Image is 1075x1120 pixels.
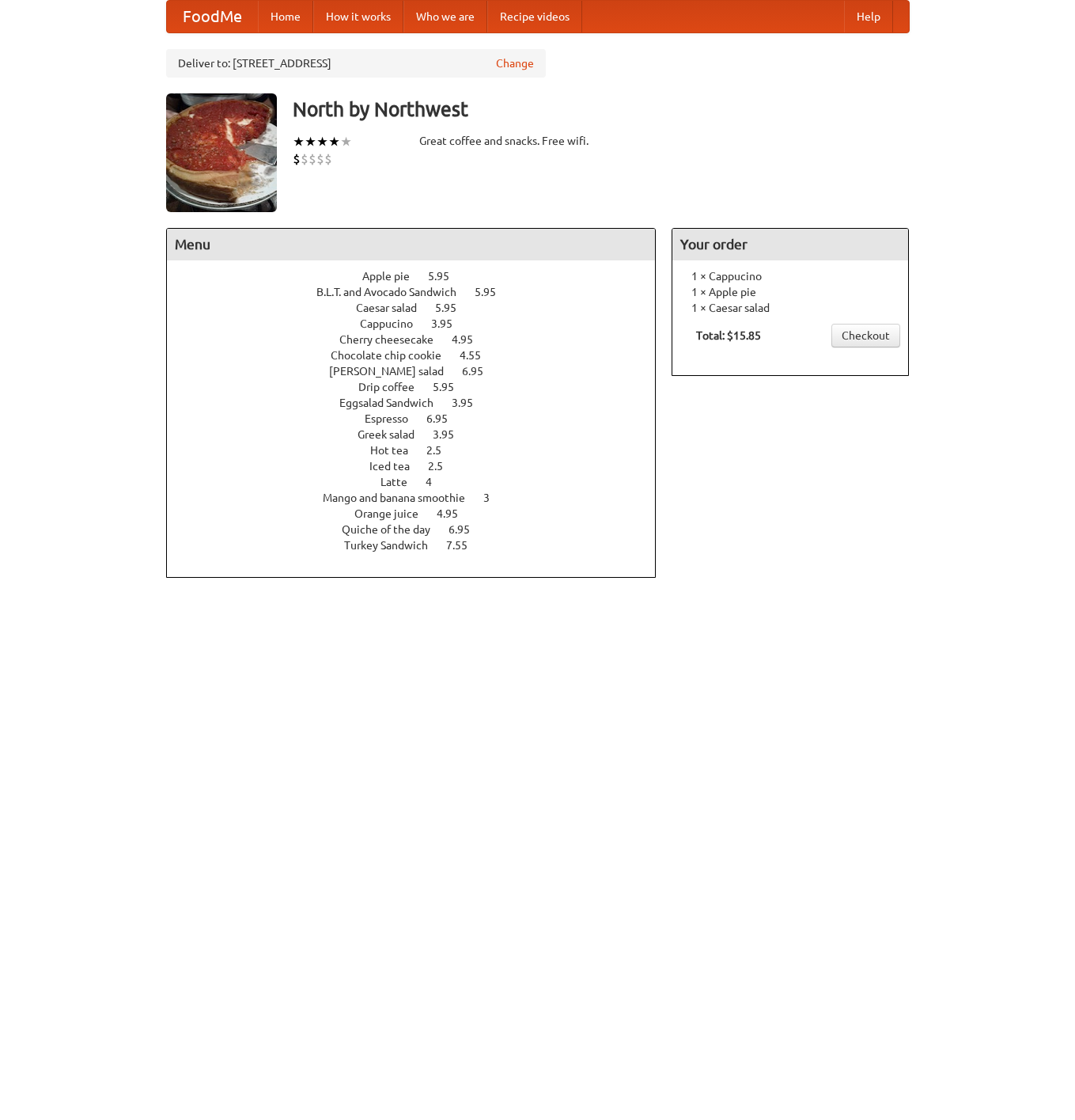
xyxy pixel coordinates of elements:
[446,539,483,552] span: 7.55
[365,412,477,425] a: Espresso 6.95
[305,133,316,150] li: ★
[403,1,487,32] a: Who we are
[428,460,459,473] span: 2.5
[293,133,305,150] li: ★
[426,444,457,457] span: 2.5
[324,150,332,168] li: $
[328,133,340,150] li: ★
[358,381,483,393] a: Drip coffee 5.95
[340,133,352,150] li: ★
[316,286,472,298] span: B.L.T. and Avocado Sandwich
[308,150,316,168] li: $
[483,492,505,504] span: 3
[462,365,499,378] span: 6.95
[452,333,489,346] span: 4.95
[316,133,328,150] li: ★
[362,270,426,283] span: Apple pie
[166,93,277,212] img: angular.jpg
[331,349,510,362] a: Chocolate chip cookie 4.55
[342,523,499,536] a: Quiche of the day 6.95
[426,476,448,488] span: 4
[433,428,470,441] span: 3.95
[301,150,308,168] li: $
[426,412,464,425] span: 6.95
[370,444,471,457] a: Hot tea 2.5
[369,460,426,473] span: Iced tea
[475,286,512,298] span: 5.95
[358,428,483,441] a: Greek salad 3.95
[496,55,534,71] a: Change
[293,150,301,168] li: $
[696,329,761,342] b: Total: $15.85
[356,302,486,314] a: Caesar salad 5.95
[452,397,489,409] span: 3.95
[354,507,434,520] span: Orange juice
[316,286,525,298] a: B.L.T. and Avocado Sandwich 5.95
[323,492,519,504] a: Mango and banana smoothie 3
[339,397,449,409] span: Eggsalad Sandwich
[844,1,893,32] a: Help
[342,523,446,536] span: Quiche of the day
[167,229,656,260] h4: Menu
[258,1,313,32] a: Home
[365,412,424,425] span: Espresso
[166,49,546,78] div: Deliver to: [STREET_ADDRESS]
[831,324,900,347] a: Checkout
[680,268,900,284] li: 1 × Cappucino
[433,381,470,393] span: 5.95
[339,333,449,346] span: Cherry cheesecake
[360,317,429,330] span: Cappucino
[356,302,433,314] span: Caesar salad
[370,444,424,457] span: Hot tea
[431,317,468,330] span: 3.95
[449,523,486,536] span: 6.95
[331,349,457,362] span: Chocolate chip cookie
[680,300,900,316] li: 1 × Caesar salad
[672,229,908,260] h4: Your order
[680,284,900,300] li: 1 × Apple pie
[358,428,430,441] span: Greek salad
[362,270,479,283] a: Apple pie 5.95
[167,1,258,32] a: FoodMe
[380,476,461,488] a: Latte 4
[323,492,481,504] span: Mango and banana smoothie
[339,397,502,409] a: Eggsalad Sandwich 3.95
[437,507,474,520] span: 4.95
[419,133,657,149] div: Great coffee and snacks. Free wifi.
[313,1,403,32] a: How it works
[460,349,497,362] span: 4.55
[360,317,482,330] a: Cappucino 3.95
[293,93,910,125] h3: North by Northwest
[329,365,513,378] a: [PERSON_NAME] salad 6.95
[329,365,460,378] span: [PERSON_NAME] salad
[428,270,465,283] span: 5.95
[316,150,324,168] li: $
[344,539,444,552] span: Turkey Sandwich
[369,460,472,473] a: Iced tea 2.5
[358,381,430,393] span: Drip coffee
[435,302,472,314] span: 5.95
[339,333,502,346] a: Cherry cheesecake 4.95
[380,476,423,488] span: Latte
[344,539,497,552] a: Turkey Sandwich 7.55
[487,1,582,32] a: Recipe videos
[354,507,487,520] a: Orange juice 4.95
